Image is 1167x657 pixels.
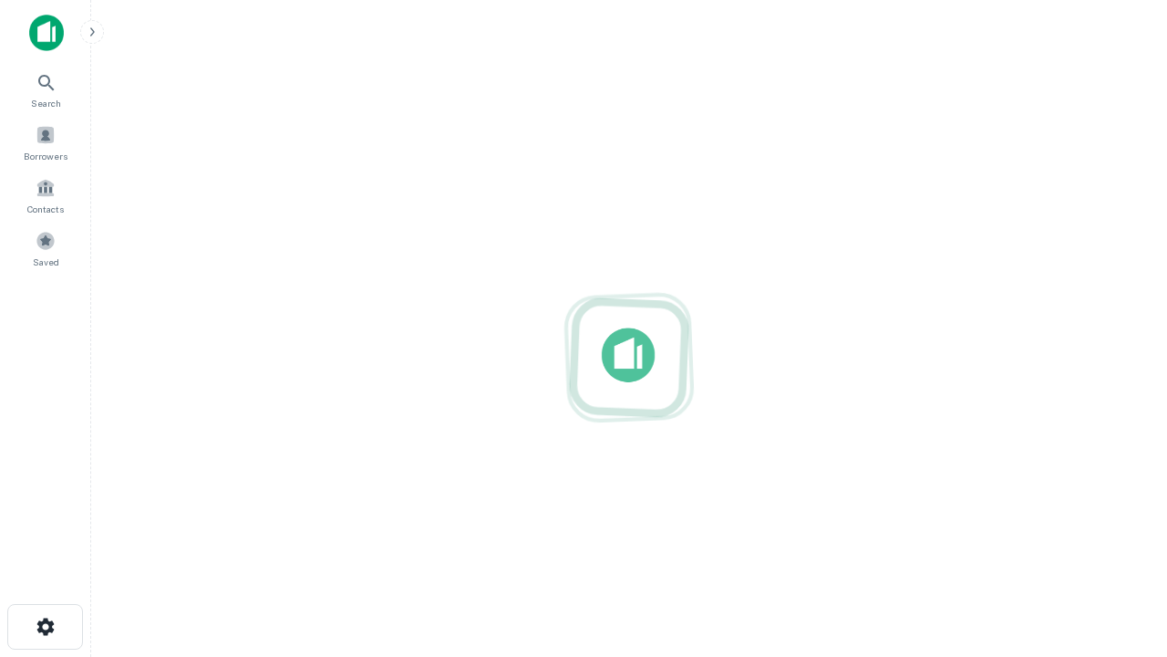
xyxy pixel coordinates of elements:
span: Contacts [27,202,64,216]
span: Borrowers [24,149,67,163]
a: Contacts [5,171,86,220]
a: Borrowers [5,118,86,167]
span: Search [31,96,61,110]
a: Saved [5,224,86,273]
span: Saved [33,255,59,269]
img: capitalize-icon.png [29,15,64,51]
iframe: Chat Widget [1076,511,1167,599]
a: Search [5,65,86,114]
